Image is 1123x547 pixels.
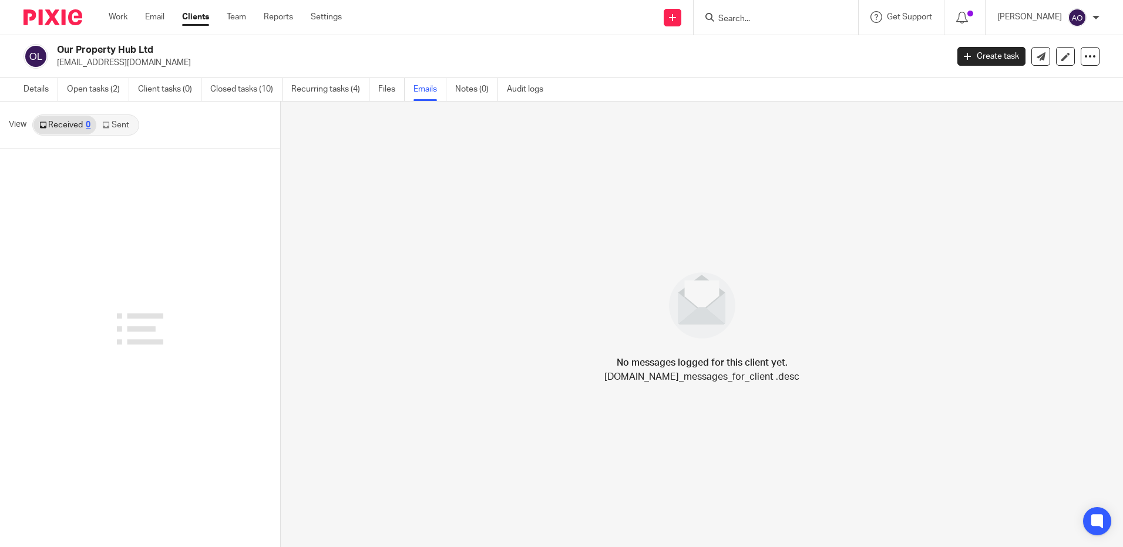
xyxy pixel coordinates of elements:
[23,9,82,25] img: Pixie
[997,11,1062,23] p: [PERSON_NAME]
[957,47,1026,66] a: Create task
[23,44,48,69] img: svg%3E
[9,119,26,131] span: View
[145,11,164,23] a: Email
[378,78,405,101] a: Files
[617,356,788,370] h4: No messages logged for this client yet.
[23,78,58,101] a: Details
[57,57,940,69] p: [EMAIL_ADDRESS][DOMAIN_NAME]
[661,265,743,346] img: image
[210,78,283,101] a: Closed tasks (10)
[264,11,293,23] a: Reports
[1068,8,1087,27] img: svg%3E
[96,116,137,134] a: Sent
[86,121,90,129] div: 0
[109,11,127,23] a: Work
[57,44,763,56] h2: Our Property Hub Ltd
[455,78,498,101] a: Notes (0)
[311,11,342,23] a: Settings
[291,78,369,101] a: Recurring tasks (4)
[604,370,799,384] p: [DOMAIN_NAME]_messages_for_client .desc
[507,78,552,101] a: Audit logs
[138,78,201,101] a: Client tasks (0)
[413,78,446,101] a: Emails
[887,13,932,21] span: Get Support
[67,78,129,101] a: Open tasks (2)
[717,14,823,25] input: Search
[227,11,246,23] a: Team
[33,116,96,134] a: Received0
[182,11,209,23] a: Clients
